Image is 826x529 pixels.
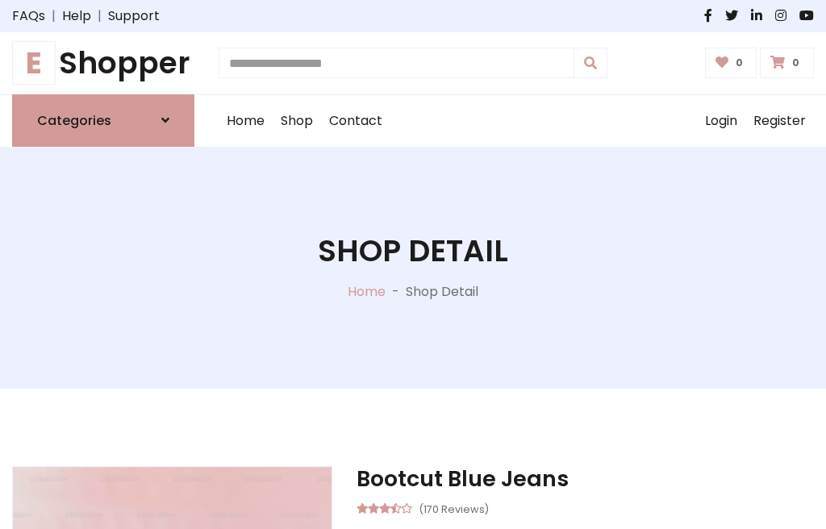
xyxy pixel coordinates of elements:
h1: Shopper [12,45,194,81]
a: Contact [321,95,390,147]
a: EShopper [12,45,194,81]
a: Home [219,95,273,147]
a: Login [697,95,745,147]
a: FAQs [12,6,45,26]
a: 0 [760,48,814,78]
a: Home [348,282,386,301]
p: Shop Detail [406,282,478,302]
span: 0 [732,56,747,70]
h3: Bootcut Blue Jeans [357,466,814,492]
span: | [91,6,108,26]
a: Register [745,95,814,147]
h1: Shop Detail [318,233,508,269]
a: Help [62,6,91,26]
p: - [386,282,406,302]
a: Categories [12,94,194,147]
span: | [45,6,62,26]
span: E [12,41,56,85]
h6: Categories [37,113,111,128]
small: (170 Reviews) [419,498,489,518]
a: 0 [705,48,757,78]
span: 0 [788,56,803,70]
a: Shop [273,95,321,147]
a: Support [108,6,160,26]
